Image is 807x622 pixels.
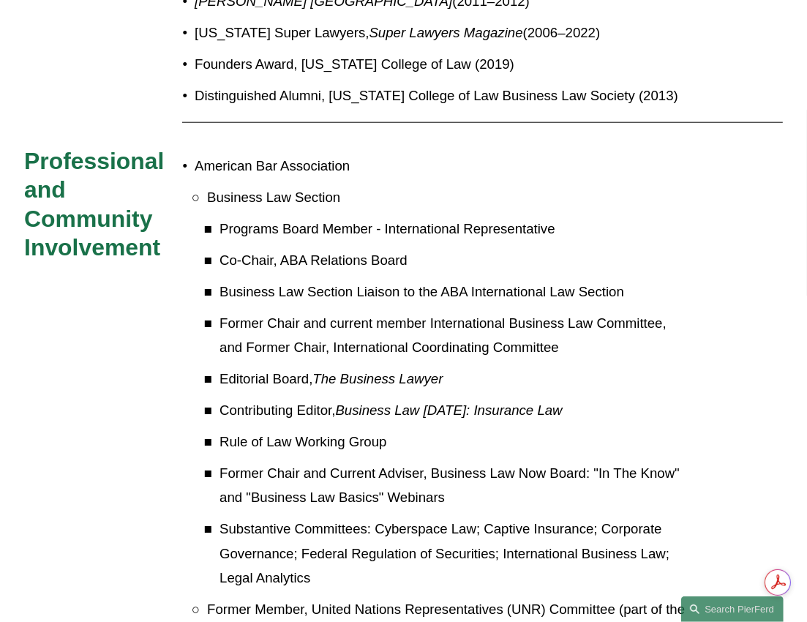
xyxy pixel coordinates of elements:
[195,52,688,77] p: Founders Award, [US_STATE] College of Law (2019)
[369,25,523,40] em: Super Lawyers Magazine
[219,217,688,241] p: Programs Board Member - International Representative
[219,367,688,391] p: Editorial Board,
[219,430,688,454] p: Rule of Law Working Group
[219,398,688,423] p: Contributing Editor,
[312,371,443,386] em: The Business Lawyer
[558,25,565,40] em: –
[207,185,688,210] p: Business Law Section
[24,148,170,261] span: Professional and Community Involvement
[219,517,688,591] p: Substantive Committees: Cyberspace Law; Captive Insurance; Corporate Governance; Federal Regulati...
[219,248,688,273] p: Co-Chair, ABA Relations Board
[219,311,688,360] p: Former Chair and current member International Business Law Committee, and Former Chair, Internati...
[195,83,688,108] p: Distinguished Alumni, [US_STATE] College of Law Business Law Society (2013)
[195,20,688,45] p: [US_STATE] Super Lawyers, (2006 2022)
[195,154,688,179] p: American Bar Association
[219,461,688,510] p: Former Chair and Current Adviser, Business Law Now Board: "In The Know" and "Business Law Basics"...
[219,280,688,304] p: Business Law Section Liaison to the ABA International Law Section
[681,596,784,622] a: Search this site
[335,402,562,418] em: Business Law [DATE]: Insurance Law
